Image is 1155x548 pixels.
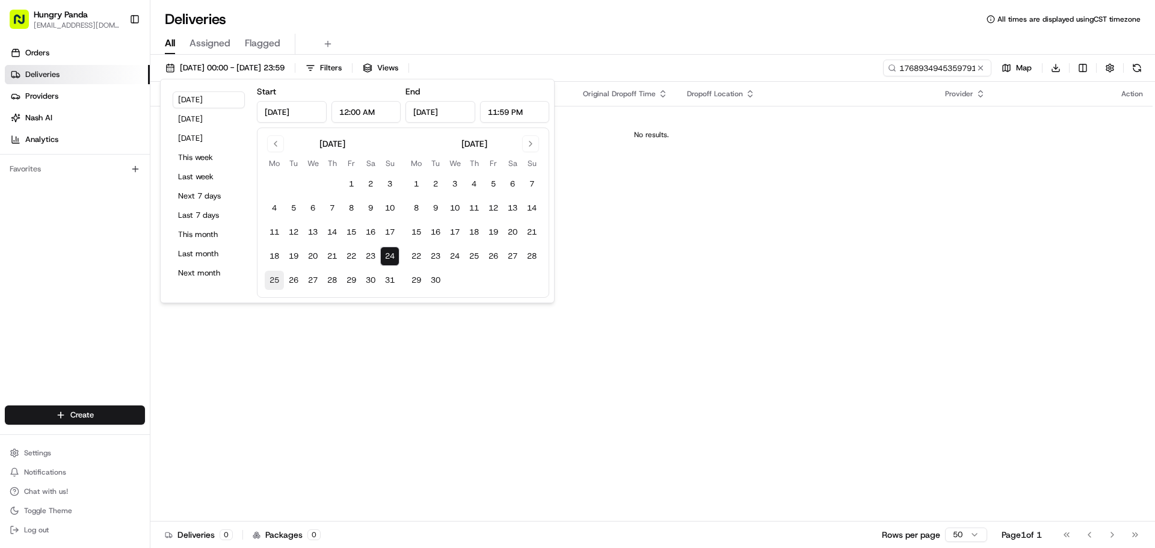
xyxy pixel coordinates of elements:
button: 30 [426,271,445,290]
div: 0 [220,529,233,540]
span: Map [1016,63,1032,73]
th: Thursday [322,157,342,170]
a: Analytics [5,130,150,149]
button: Go to previous month [267,135,284,152]
button: 14 [322,223,342,242]
button: 26 [484,247,503,266]
span: Notifications [24,467,66,477]
button: 9 [426,199,445,218]
button: 11 [265,223,284,242]
button: 30 [361,271,380,290]
h1: Deliveries [165,10,226,29]
span: [DATE] 00:00 - [DATE] 23:59 [180,63,285,73]
span: Nash AI [25,112,52,123]
span: API Documentation [114,269,193,281]
span: Analytics [25,134,58,145]
button: 8 [342,199,361,218]
div: Start new chat [54,115,197,127]
button: 31 [380,271,399,290]
button: Last 7 days [173,207,245,224]
button: 2 [361,174,380,194]
button: 5 [484,174,503,194]
div: 0 [307,529,321,540]
button: 23 [426,247,445,266]
button: [DATE] [173,130,245,147]
div: Deliveries [165,529,233,541]
button: 12 [284,223,303,242]
span: Knowledge Base [24,269,92,281]
button: Start new chat [205,119,219,133]
img: Bea Lacdao [12,175,31,194]
button: 18 [464,223,484,242]
button: Map [996,60,1037,76]
th: Saturday [503,157,522,170]
button: Create [5,405,145,425]
button: This month [173,226,245,243]
button: 4 [265,199,284,218]
th: Tuesday [284,157,303,170]
div: Page 1 of 1 [1002,529,1042,541]
span: Toggle Theme [24,506,72,516]
button: 16 [426,223,445,242]
button: 11 [464,199,484,218]
button: 17 [445,223,464,242]
div: Packages [253,529,321,541]
button: [DATE] 00:00 - [DATE] 23:59 [160,60,290,76]
button: [DATE] [173,91,245,108]
button: 14 [522,199,541,218]
button: 9 [361,199,380,218]
button: Log out [5,522,145,538]
button: 12 [484,199,503,218]
button: Go to next month [522,135,539,152]
th: Friday [342,157,361,170]
button: See all [186,154,219,168]
button: 22 [407,247,426,266]
button: [DATE] [173,111,245,128]
span: Providers [25,91,58,102]
button: 29 [407,271,426,290]
span: Deliveries [25,69,60,80]
img: Nash [12,12,36,36]
th: Wednesday [445,157,464,170]
button: 25 [464,247,484,266]
div: 📗 [12,270,22,280]
span: [PERSON_NAME] [37,186,97,196]
button: Settings [5,445,145,461]
span: • [100,186,104,196]
button: 24 [380,247,399,266]
button: 2 [426,174,445,194]
button: 3 [445,174,464,194]
button: 23 [361,247,380,266]
th: Monday [265,157,284,170]
th: Thursday [464,157,484,170]
span: Log out [24,525,49,535]
label: Start [257,86,276,97]
div: Action [1121,89,1143,99]
button: Notifications [5,464,145,481]
span: Pylon [120,298,146,307]
button: 10 [380,199,399,218]
span: Create [70,410,94,420]
input: Type to search [883,60,991,76]
a: 💻API Documentation [97,264,198,286]
span: Chat with us! [24,487,68,496]
span: Flagged [245,36,280,51]
div: [DATE] [461,138,487,150]
span: 8月15日 [46,219,75,229]
input: Date [257,101,327,123]
span: Views [377,63,398,73]
button: 6 [303,199,322,218]
button: 7 [322,199,342,218]
p: Rows per page [882,529,940,541]
span: Assigned [189,36,230,51]
button: 17 [380,223,399,242]
button: 15 [342,223,361,242]
button: 28 [522,247,541,266]
button: 27 [503,247,522,266]
a: Deliveries [5,65,150,84]
button: 5 [284,199,303,218]
button: Hungry Panda[EMAIL_ADDRESS][DOMAIN_NAME] [5,5,125,34]
input: Date [405,101,475,123]
a: 📗Knowledge Base [7,264,97,286]
th: Sunday [380,157,399,170]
